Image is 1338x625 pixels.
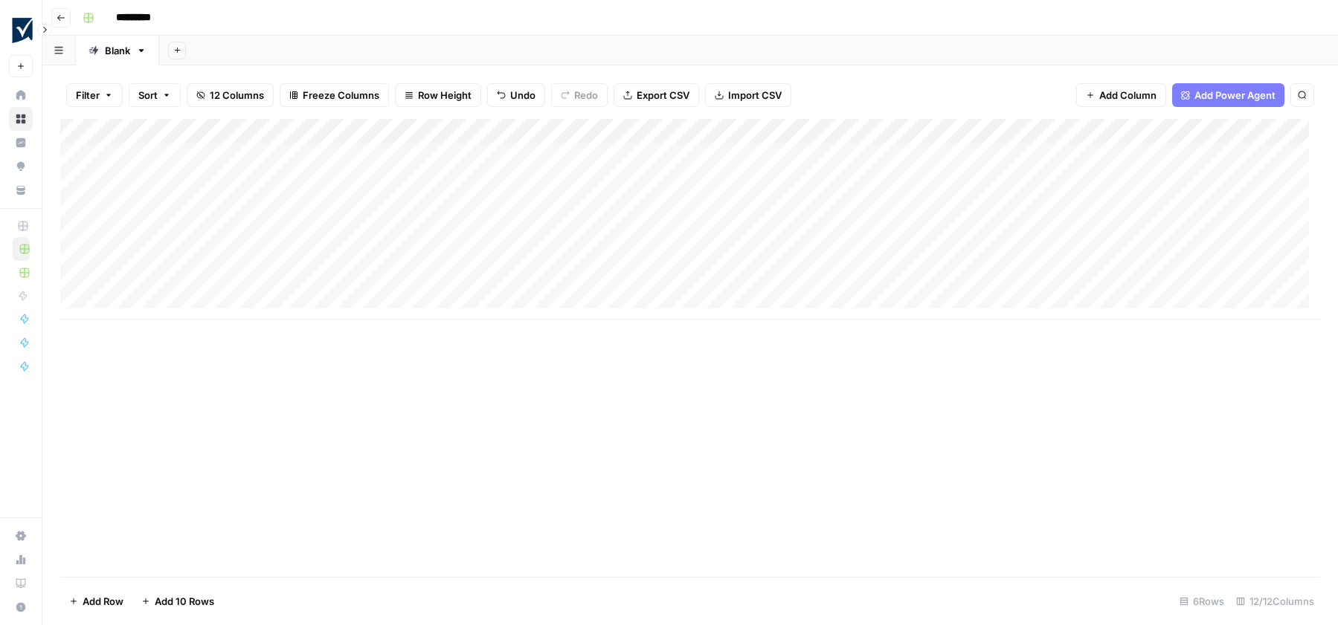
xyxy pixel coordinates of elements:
a: Learning Hub [9,571,33,595]
span: Undo [510,88,535,103]
span: Export CSV [637,88,689,103]
a: Insights [9,131,33,155]
a: Opportunities [9,155,33,178]
span: Add Column [1099,88,1157,103]
button: Undo [487,83,545,107]
span: Redo [574,88,598,103]
button: Freeze Columns [280,83,389,107]
span: Row Height [418,88,472,103]
span: Add Row [83,594,123,609]
button: 12 Columns [187,83,274,107]
button: Help + Support [9,595,33,619]
a: Home [9,83,33,107]
button: Sort [129,83,181,107]
div: Blank [105,43,130,58]
button: Add Column [1076,83,1166,107]
button: Add Power Agent [1172,83,1284,107]
span: Filter [76,88,100,103]
div: 12/12 Columns [1230,589,1320,613]
span: 12 Columns [210,88,264,103]
div: 6 Rows [1174,589,1230,613]
a: Your Data [9,178,33,202]
button: Filter [66,83,123,107]
a: Browse [9,107,33,131]
button: Workspace: Smartsheet [9,12,33,49]
button: Add Row [60,589,132,613]
span: Freeze Columns [303,88,379,103]
a: Blank [76,36,159,65]
button: Redo [551,83,608,107]
span: Sort [138,88,158,103]
button: Import CSV [705,83,791,107]
button: Row Height [395,83,481,107]
button: Add 10 Rows [132,589,223,613]
span: Add Power Agent [1194,88,1276,103]
a: Usage [9,548,33,571]
span: Import CSV [728,88,782,103]
img: Smartsheet Logo [9,17,36,44]
a: Settings [9,524,33,548]
span: Add 10 Rows [155,594,214,609]
button: Export CSV [614,83,699,107]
